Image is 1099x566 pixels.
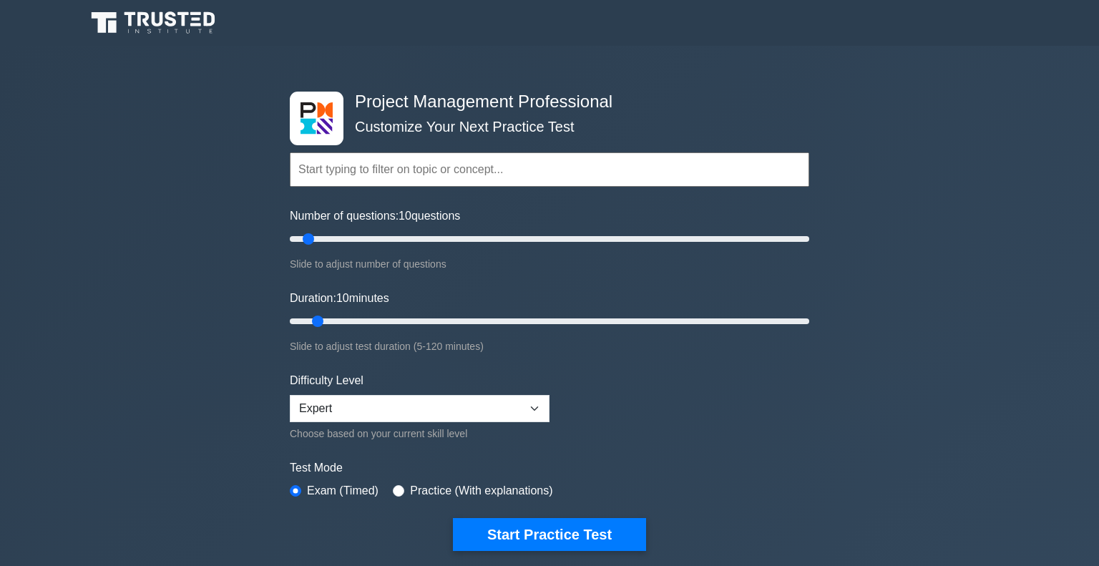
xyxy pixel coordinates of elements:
[336,292,349,304] span: 10
[290,338,809,355] div: Slide to adjust test duration (5-120 minutes)
[453,518,646,551] button: Start Practice Test
[290,459,809,477] label: Test Mode
[290,290,389,307] label: Duration: minutes
[399,210,411,222] span: 10
[290,372,363,389] label: Difficulty Level
[290,152,809,187] input: Start typing to filter on topic or concept...
[290,208,460,225] label: Number of questions: questions
[290,425,549,442] div: Choose based on your current skill level
[290,255,809,273] div: Slide to adjust number of questions
[410,482,552,499] label: Practice (With explanations)
[349,92,739,112] h4: Project Management Professional
[307,482,378,499] label: Exam (Timed)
